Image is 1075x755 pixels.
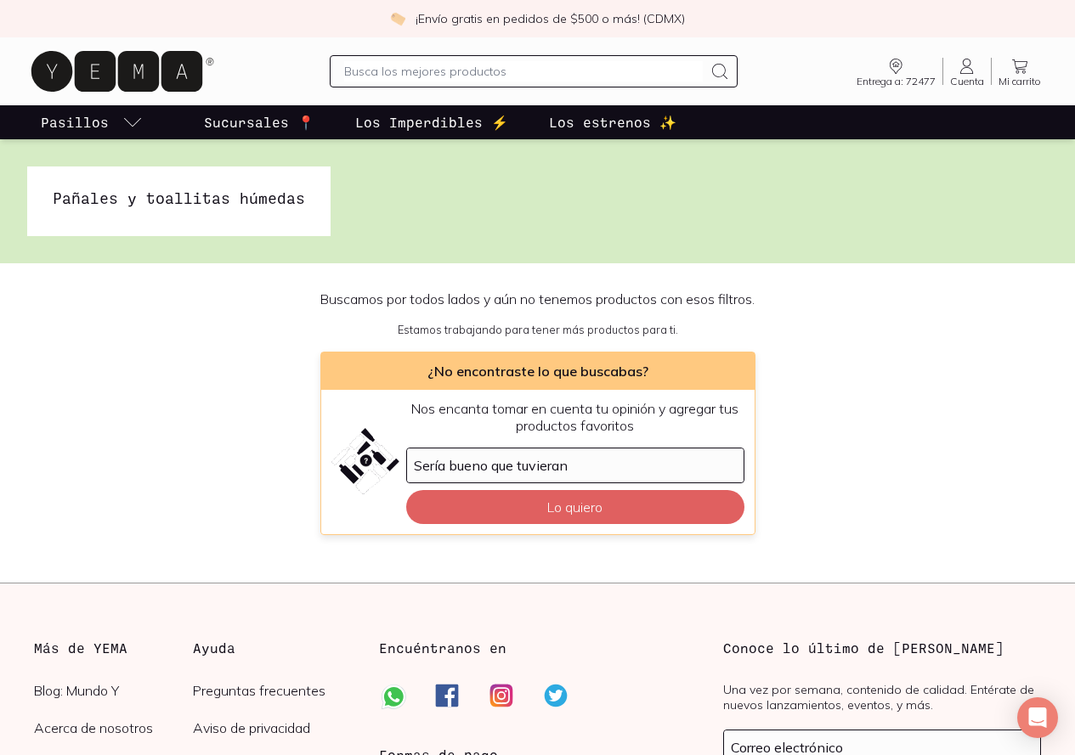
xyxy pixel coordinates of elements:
p: Los estrenos ✨ [549,112,676,132]
a: Blog: Mundo Y [34,682,193,699]
p: Nos encanta tomar en cuenta tu opinión y agregar tus productos favoritos [406,400,744,434]
a: Acerca de nosotros [34,719,193,736]
a: Entrega a: 72477 [850,56,942,87]
div: ¿No encontraste lo que buscabas? [321,352,755,390]
h3: Conoce lo último de [PERSON_NAME] [723,638,1041,658]
button: Lo quiero [406,490,744,524]
p: ¡Envío gratis en pedidos de $500 o más! (CDMX) [416,10,685,27]
a: Sucursales 📍 [201,105,318,139]
span: Cuenta [950,76,984,87]
input: Busca los mejores productos [344,61,703,82]
span: Mi carrito [999,76,1041,87]
h1: Pañales y toallitas húmedas [53,187,305,209]
h3: Más de YEMA [34,638,193,658]
a: Preguntas frecuentes [193,682,352,699]
div: Open Intercom Messenger [1017,697,1058,738]
p: Los Imperdibles ⚡️ [355,112,508,132]
span: Entrega a: 72477 [857,76,936,87]
img: check [390,11,405,26]
a: Mi carrito [992,56,1048,87]
h3: Encuéntranos en [379,638,506,658]
a: Los estrenos ✨ [546,105,680,139]
p: Pasillos [41,112,109,132]
p: Sucursales 📍 [204,112,314,132]
a: Aviso de privacidad [193,719,352,736]
a: pasillo-todos-link [37,105,146,139]
a: Cuenta [943,56,991,87]
a: Los Imperdibles ⚡️ [352,105,512,139]
p: Una vez por semana, contenido de calidad. Entérate de nuevos lanzamientos, eventos, y más. [723,682,1041,713]
h3: Ayuda [193,638,352,658]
